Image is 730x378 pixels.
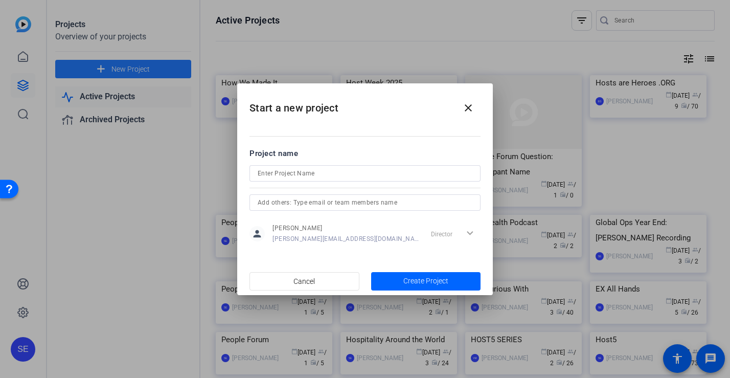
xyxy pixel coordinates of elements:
[462,102,474,114] mat-icon: close
[237,83,493,125] h2: Start a new project
[272,235,419,243] span: [PERSON_NAME][EMAIL_ADDRESS][DOMAIN_NAME]
[258,167,472,180] input: Enter Project Name
[249,272,359,291] button: Cancel
[249,226,265,241] mat-icon: person
[371,272,481,291] button: Create Project
[258,196,472,209] input: Add others: Type email or team members name
[403,276,448,286] span: Create Project
[272,224,419,232] span: [PERSON_NAME]
[249,148,481,159] div: Project name
[293,272,315,291] span: Cancel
